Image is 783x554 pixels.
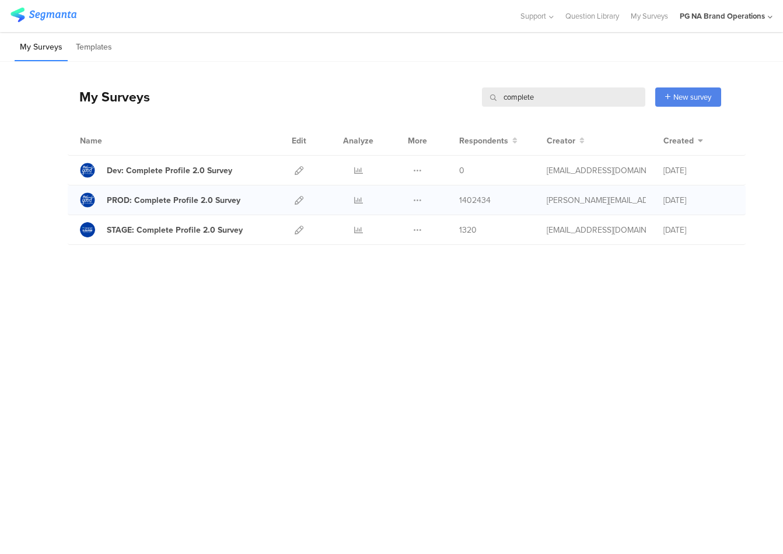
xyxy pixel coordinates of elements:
[459,194,491,206] span: 1402434
[482,87,645,107] input: Survey Name, Creator...
[663,135,694,147] span: Created
[71,34,117,61] li: Templates
[673,92,711,103] span: New survey
[547,135,585,147] button: Creator
[107,164,232,177] div: Dev: Complete Profile 2.0 Survey
[663,194,733,206] div: [DATE]
[459,135,508,147] span: Respondents
[459,224,477,236] span: 1320
[80,222,243,237] a: STAGE: Complete Profile 2.0 Survey
[680,10,765,22] div: PG NA Brand Operations
[663,135,703,147] button: Created
[107,224,243,236] div: STAGE: Complete Profile 2.0 Survey
[68,87,150,107] div: My Surveys
[80,163,232,178] a: Dev: Complete Profile 2.0 Survey
[547,164,646,177] div: varun.yadav@mindtree.com
[15,34,68,61] li: My Surveys
[547,224,646,236] div: gallup.r@pg.com
[11,8,76,22] img: segmanta logo
[286,126,312,155] div: Edit
[547,194,646,206] div: chellappa.uc@pg.com
[459,135,518,147] button: Respondents
[107,194,240,206] div: PROD: Complete Profile 2.0 Survey
[520,10,546,22] span: Support
[663,164,733,177] div: [DATE]
[459,164,464,177] span: 0
[405,126,430,155] div: More
[80,135,150,147] div: Name
[341,126,376,155] div: Analyze
[663,224,733,236] div: [DATE]
[547,135,575,147] span: Creator
[80,192,240,208] a: PROD: Complete Profile 2.0 Survey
